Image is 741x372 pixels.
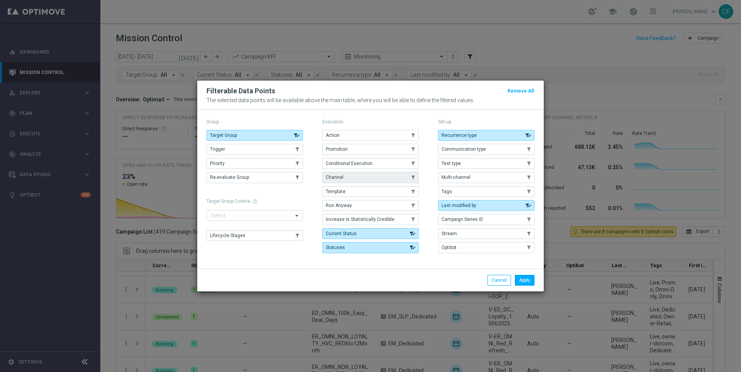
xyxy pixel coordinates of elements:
[322,144,419,155] button: Promotion
[438,172,535,183] button: Multi-channel
[252,199,258,204] span: help_outline
[322,158,419,169] button: Conditional Execution
[442,245,457,250] span: Optibot
[322,228,419,239] button: Current Status
[442,231,457,236] span: Stream
[326,231,357,236] span: Current Status
[326,245,345,250] span: Statuses
[326,146,348,152] span: Promotion
[438,242,535,253] button: Optibot
[438,130,535,141] button: Recurrence type
[442,217,483,222] span: Campaign Series ID
[326,161,372,166] span: Conditional Execution
[210,133,237,138] span: Target Group
[206,230,303,241] button: Lifecycle Stages
[442,133,477,138] span: Recurrence type
[438,158,535,169] button: Test type
[322,200,419,211] button: Run Anyway
[438,119,535,125] p: Set-up
[326,133,340,138] span: Action
[442,203,476,208] span: Last modified by
[210,161,225,166] span: Priority
[210,175,249,180] span: Re-evaluate Group
[210,233,245,238] span: Lifecycle Stages
[438,228,535,239] button: Stream
[322,172,419,183] button: Channel
[206,86,275,96] h2: Filterable Data Points
[326,217,394,222] span: Increase Is Statistically Credible
[322,186,419,197] button: Template
[206,119,303,125] p: Group
[438,144,535,155] button: Communication type
[206,172,303,183] button: Re-evaluate Group
[206,144,303,155] button: Trigger
[326,189,345,194] span: Template
[442,161,461,166] span: Test type
[322,130,419,141] button: Action
[206,97,535,103] p: The selected data points will be available above the main table, where you will be able to define...
[326,203,352,208] span: Run Anyway
[210,146,225,152] span: Trigger
[442,146,486,152] span: Communication type
[326,175,343,180] span: Channel
[206,199,303,204] h1: Target Group Criteria
[322,119,419,125] p: Execution
[438,186,535,197] button: Tags
[507,87,535,95] button: Remove All
[515,275,535,286] button: Apply
[442,175,470,180] span: Multi-channel
[438,214,535,225] button: Campaign Series ID
[487,275,511,286] button: Cancel
[206,158,303,169] button: Priority
[438,200,535,211] button: Last modified by
[206,130,303,141] button: Target Group
[442,189,452,194] span: Tags
[322,214,419,225] button: Increase Is Statistically Credible
[322,242,419,253] button: Statuses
